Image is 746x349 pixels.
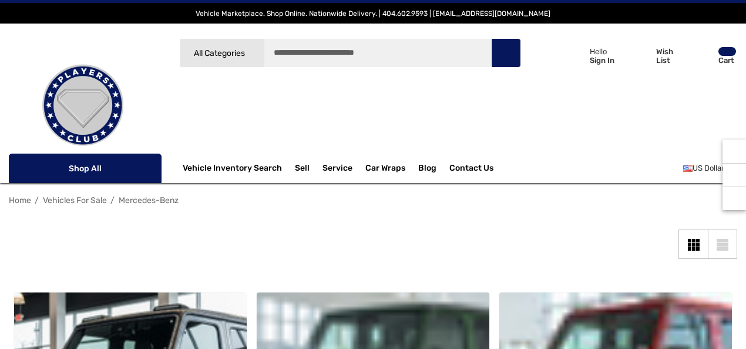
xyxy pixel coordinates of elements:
[723,192,746,204] svg: Top
[9,195,31,205] a: Home
[683,157,737,180] a: USD
[418,163,436,176] a: Blog
[179,38,264,68] a: All Categories Icon Arrow Down Icon Arrow Up
[590,47,614,56] p: Hello
[708,230,737,259] a: List View
[365,163,405,176] span: Car Wraps
[183,163,282,176] a: Vehicle Inventory Search
[553,35,620,76] a: Sign in
[449,163,493,176] a: Contact Us
[194,48,245,58] span: All Categories
[140,164,149,172] svg: Icon Arrow Down
[365,157,418,180] a: Car Wraps
[590,56,614,65] p: Sign In
[656,47,687,65] p: Wish List
[322,163,352,176] a: Service
[119,195,179,205] a: Mercedes-Benz
[43,195,107,205] a: Vehicles For Sale
[631,48,650,65] svg: Wish List
[567,47,583,64] svg: Icon User Account
[24,46,142,164] img: Players Club | Cars For Sale
[718,56,736,65] p: Cart
[196,9,550,18] span: Vehicle Marketplace. Shop Online. Nationwide Delivery. | 404.602.9593 | [EMAIL_ADDRESS][DOMAIN_NAME]
[728,145,740,157] svg: Recently Viewed
[694,48,711,64] svg: Review Your Cart
[22,162,39,175] svg: Icon Line
[626,35,688,76] a: Wish List Wish List
[9,154,162,183] p: Shop All
[491,38,520,68] button: Search
[295,157,322,180] a: Sell
[295,163,310,176] span: Sell
[688,35,737,81] a: Cart with 0 items
[728,169,740,181] svg: Social Media
[9,190,737,211] nav: Breadcrumb
[678,230,708,259] a: Grid View
[247,49,256,58] svg: Icon Arrow Down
